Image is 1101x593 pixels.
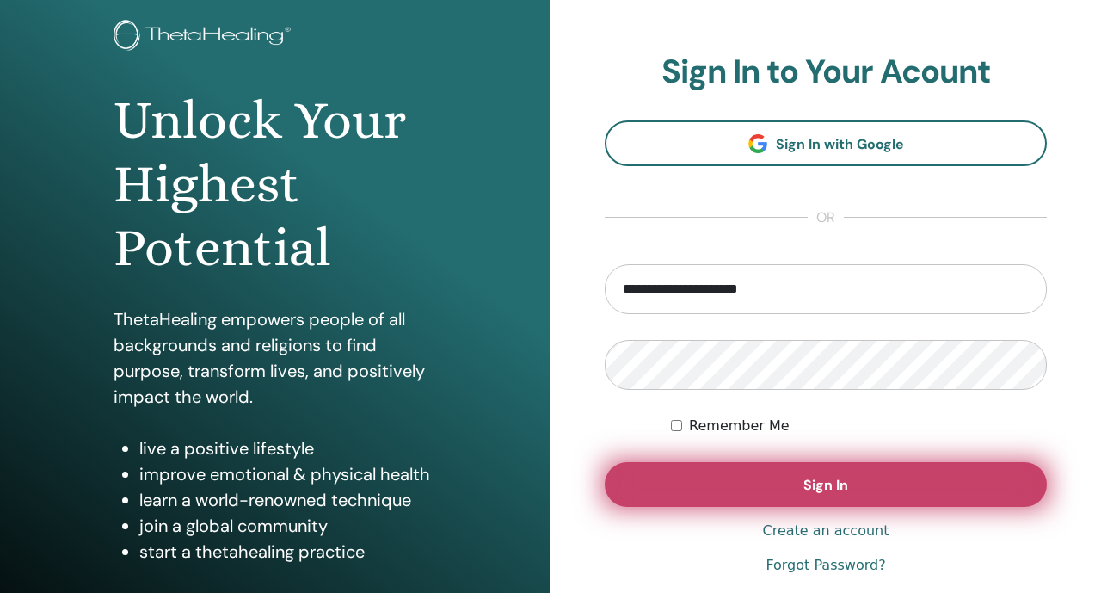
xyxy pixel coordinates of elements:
span: or [808,207,844,228]
li: start a thetahealing practice [139,539,438,565]
a: Create an account [762,521,889,541]
a: Forgot Password? [766,555,885,576]
span: Sign In [803,476,848,494]
p: ThetaHealing empowers people of all backgrounds and religions to find purpose, transform lives, a... [114,306,438,410]
button: Sign In [605,462,1047,507]
h1: Unlock Your Highest Potential [114,89,438,281]
li: improve emotional & physical health [139,461,438,487]
a: Sign In with Google [605,120,1047,166]
li: join a global community [139,513,438,539]
li: live a positive lifestyle [139,435,438,461]
h2: Sign In to Your Acount [605,53,1047,92]
div: Keep me authenticated indefinitely or until I manually logout [671,416,1047,436]
label: Remember Me [689,416,790,436]
span: Sign In with Google [776,135,904,153]
li: learn a world-renowned technique [139,487,438,513]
